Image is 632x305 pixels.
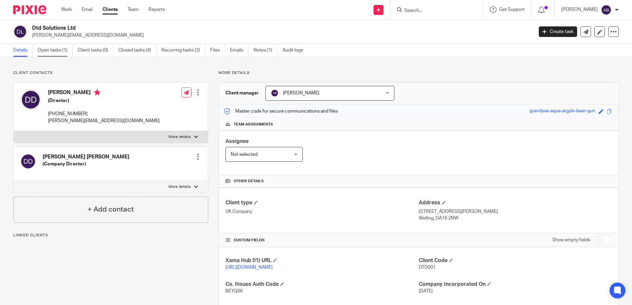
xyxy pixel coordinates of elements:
input: Search [404,8,463,14]
h2: Dtd Solutions Ltd [32,25,429,32]
a: Reports [148,6,165,13]
a: [URL][DOMAIN_NAME] [225,265,273,270]
span: Other details [234,179,264,184]
h5: (Director) [48,97,160,104]
p: More details [218,70,619,76]
p: [PERSON_NAME] [561,6,598,13]
a: Clients [102,6,118,13]
span: Assignee [225,139,249,144]
span: Not selected [231,152,257,157]
h4: Client type [225,199,418,206]
span: [PERSON_NAME] [283,91,319,95]
a: Email [82,6,93,13]
p: [PERSON_NAME][EMAIL_ADDRESS][DOMAIN_NAME] [32,32,529,39]
a: Client tasks (0) [78,44,113,57]
a: Work [61,6,72,13]
h4: + Add contact [88,204,134,215]
h4: Xama Hub 01) URL [225,257,418,264]
p: [STREET_ADDRESS][PERSON_NAME] [419,208,612,215]
p: Linked clients [13,233,208,238]
p: [PERSON_NAME][EMAIL_ADDRESS][DOMAIN_NAME] [48,118,160,124]
p: UK Company [225,208,418,215]
h4: Company Incorporated On [419,281,612,288]
a: Files [210,44,225,57]
p: More details [169,184,191,189]
img: svg%3E [271,89,279,97]
a: Notes (1) [254,44,278,57]
div: grandpas-aqua-argyle-laser-gun [530,108,595,115]
img: svg%3E [13,25,27,39]
label: Show empty fields [552,237,590,243]
span: BEYQ6K [225,289,243,293]
img: svg%3E [20,89,41,110]
a: Team [128,6,138,13]
a: Details [13,44,33,57]
a: Audit logs [283,44,308,57]
p: More details [169,134,191,140]
span: [DATE] [419,289,433,293]
a: Closed tasks (4) [118,44,156,57]
h4: [PERSON_NAME] [48,89,160,97]
h4: Client Code [419,257,612,264]
a: Open tasks (1) [38,44,73,57]
img: svg%3E [20,153,36,169]
a: Emails [230,44,249,57]
p: Client contacts [13,70,208,76]
h4: CUSTOM FIELDS [225,238,418,243]
p: [PHONE_NUMBER] [48,111,160,117]
img: Pixie [13,5,46,14]
h5: (Company Director) [43,161,129,167]
h4: Address [419,199,612,206]
h3: Client manager [225,90,259,96]
span: DTD001 [419,265,436,270]
a: Create task [539,26,577,37]
h4: [PERSON_NAME] [PERSON_NAME] [43,153,129,160]
a: Recurring tasks (2) [161,44,205,57]
span: Team assignments [234,122,273,127]
span: Get Support [499,7,525,12]
img: svg%3E [601,5,612,15]
i: Primary [94,89,100,96]
h4: Co. House Auth Code [225,281,418,288]
p: Master code for secure communications and files [224,108,338,115]
p: Welling, DA16 2NW [419,215,612,221]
